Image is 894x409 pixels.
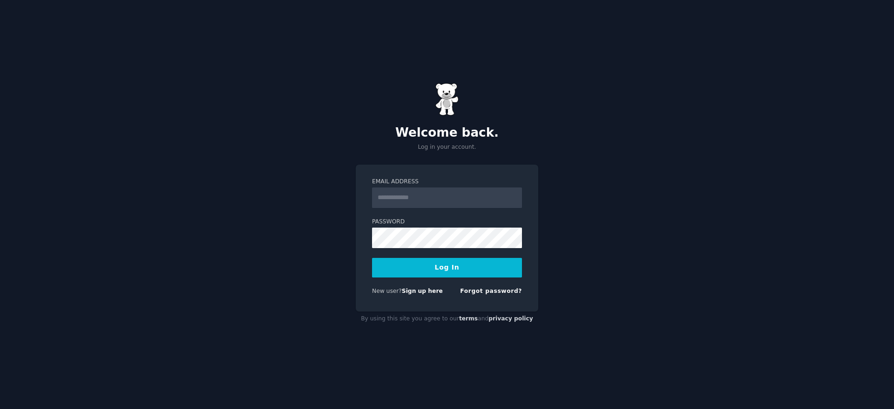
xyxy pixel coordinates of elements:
a: Forgot password? [460,288,522,294]
label: Password [372,218,522,226]
button: Log In [372,258,522,277]
a: terms [459,315,478,322]
p: Log in your account. [356,143,538,152]
a: privacy policy [488,315,533,322]
div: By using this site you agree to our and [356,312,538,326]
span: New user? [372,288,402,294]
h2: Welcome back. [356,125,538,140]
img: Gummy Bear [435,83,459,116]
a: Sign up here [402,288,443,294]
label: Email Address [372,178,522,186]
